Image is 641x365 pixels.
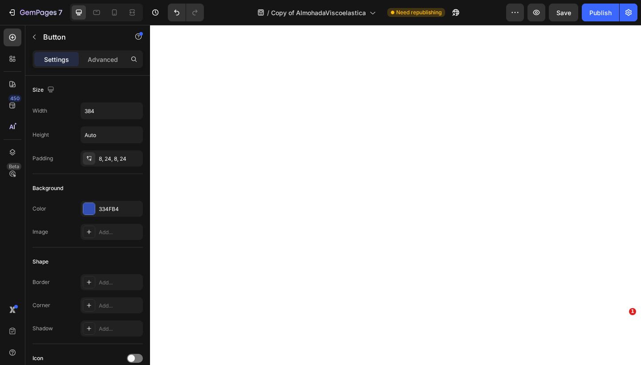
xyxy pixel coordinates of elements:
[81,127,142,143] input: Auto
[267,8,269,17] span: /
[99,205,141,213] div: 334FB4
[32,301,50,309] div: Corner
[549,4,578,21] button: Save
[88,55,118,64] p: Advanced
[32,205,46,213] div: Color
[32,154,53,162] div: Padding
[4,4,66,21] button: 7
[271,8,366,17] span: Copy of AlmohadaViscoelastica
[7,163,21,170] div: Beta
[611,321,632,343] iframe: Intercom live chat
[629,308,636,315] span: 1
[99,325,141,333] div: Add...
[582,4,619,21] button: Publish
[32,228,48,236] div: Image
[99,155,141,163] div: 8, 24, 8, 24
[32,258,49,266] div: Shape
[43,32,119,42] p: Button
[32,354,43,362] div: Icon
[8,95,21,102] div: 450
[150,25,641,365] iframe: Design area
[168,4,204,21] div: Undo/Redo
[396,8,442,16] span: Need republishing
[58,7,62,18] p: 7
[99,279,141,287] div: Add...
[32,84,56,96] div: Size
[99,228,141,236] div: Add...
[32,107,47,115] div: Width
[81,103,142,119] input: Auto
[32,324,53,333] div: Shadow
[589,8,612,17] div: Publish
[556,9,571,16] span: Save
[32,278,50,286] div: Border
[32,131,49,139] div: Height
[44,55,69,64] p: Settings
[99,302,141,310] div: Add...
[32,184,63,192] div: Background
